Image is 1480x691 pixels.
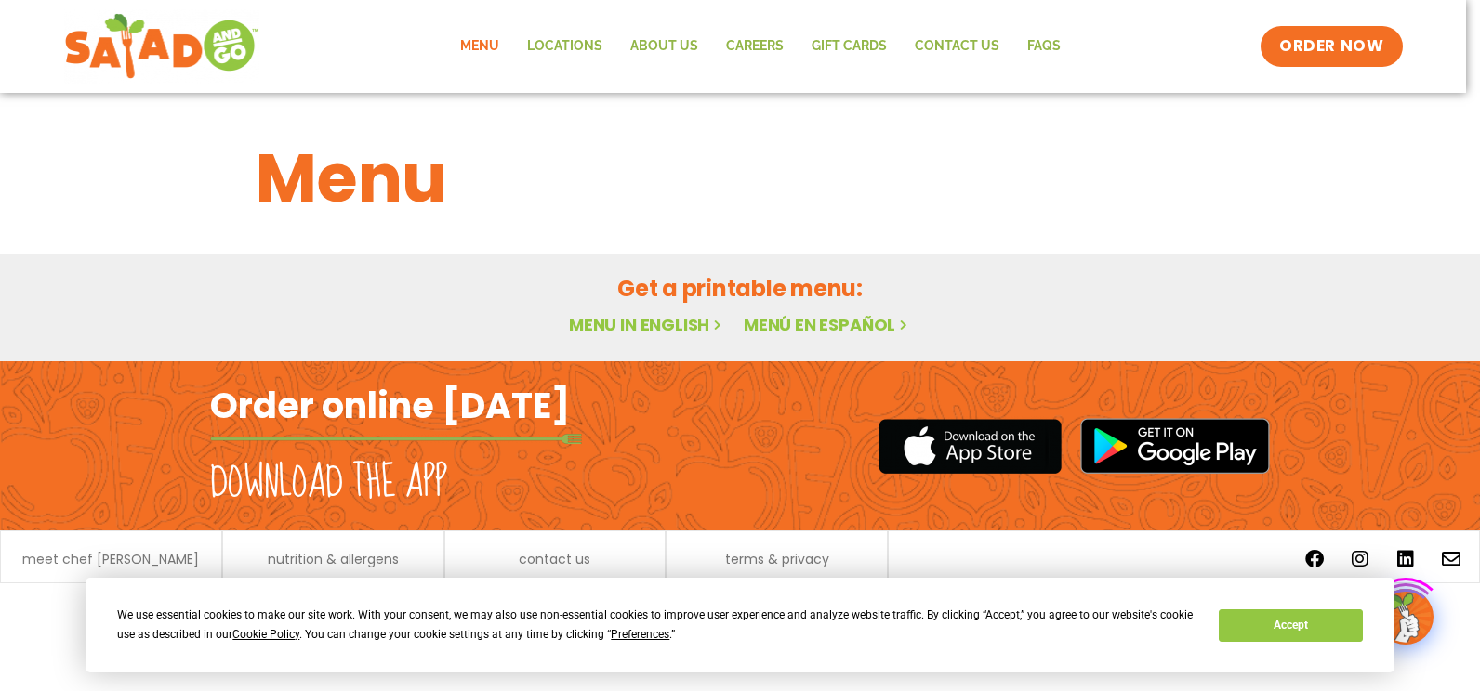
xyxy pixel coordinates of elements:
[569,313,725,336] a: Menu in English
[256,272,1224,305] h2: Get a printable menu:
[256,128,1224,228] h1: Menu
[879,416,1062,476] img: appstore
[210,434,582,444] img: fork
[725,553,829,566] a: terms & privacy
[1279,35,1383,58] span: ORDER NOW
[1080,418,1270,474] img: google_play
[519,553,590,566] a: contact us
[64,9,260,84] img: new-SAG-logo-768×292
[1261,26,1402,67] a: ORDER NOW
[611,628,669,641] span: Preferences
[232,628,299,641] span: Cookie Policy
[117,606,1196,645] div: We use essential cookies to make our site work. With your consent, we may also use non-essential ...
[86,578,1394,672] div: Cookie Consent Prompt
[1013,25,1075,68] a: FAQs
[446,25,1075,68] nav: Menu
[268,553,399,566] a: nutrition & allergens
[798,25,901,68] a: GIFT CARDS
[744,313,911,336] a: Menú en español
[513,25,616,68] a: Locations
[210,383,570,428] h2: Order online [DATE]
[901,25,1013,68] a: Contact Us
[712,25,798,68] a: Careers
[210,457,447,509] h2: Download the app
[22,553,199,566] a: meet chef [PERSON_NAME]
[446,25,513,68] a: Menu
[616,25,712,68] a: About Us
[1219,609,1362,642] button: Accept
